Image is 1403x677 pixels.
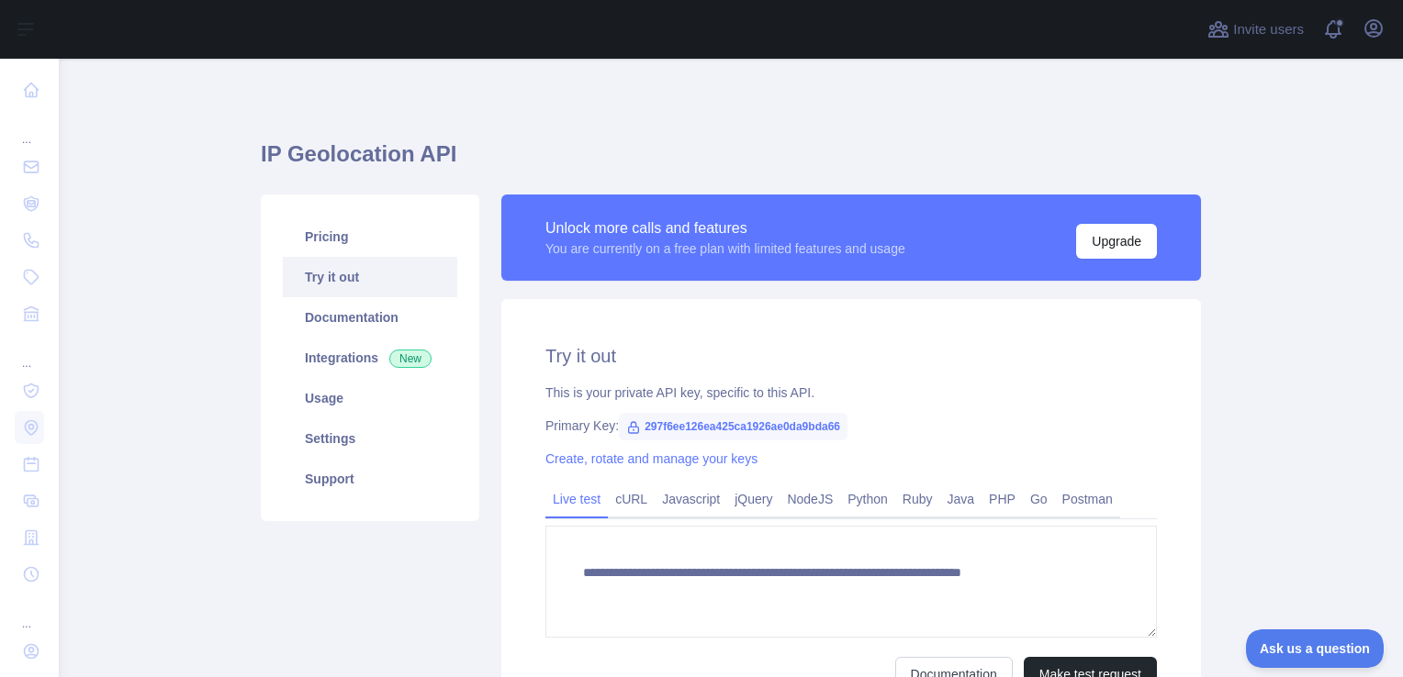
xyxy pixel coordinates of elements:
[545,484,608,514] a: Live test
[895,484,940,514] a: Ruby
[1233,19,1304,40] span: Invite users
[1023,484,1055,514] a: Go
[655,484,727,514] a: Javascript
[608,484,655,514] a: cURL
[15,110,44,147] div: ...
[780,484,840,514] a: NodeJS
[727,484,780,514] a: jQuery
[389,350,432,368] span: New
[545,383,1157,402] div: This is your private API key, specific to this API.
[283,338,457,378] a: Integrations New
[1055,484,1120,514] a: Postman
[283,257,457,297] a: Try it out
[619,413,847,440] span: 297f6ee126ea425ca1926ae0da9bda66
[982,484,1023,514] a: PHP
[940,484,982,514] a: Java
[283,378,457,418] a: Usage
[283,216,457,257] a: Pricing
[283,297,457,338] a: Documentation
[283,418,457,459] a: Settings
[545,451,758,466] a: Create, rotate and manage your keys
[545,217,905,239] div: Unlock more calls and features
[1246,629,1385,668] iframe: Toggle Customer Support
[1204,15,1308,44] button: Invite users
[1076,224,1157,259] button: Upgrade
[545,239,905,258] div: You are currently on a free plan with limited features and usage
[545,343,1157,369] h2: Try it out
[283,459,457,499] a: Support
[840,484,895,514] a: Python
[545,416,1157,435] div: Primary Key:
[15,594,44,631] div: ...
[15,334,44,371] div: ...
[261,139,1201,183] h1: IP Geolocation API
